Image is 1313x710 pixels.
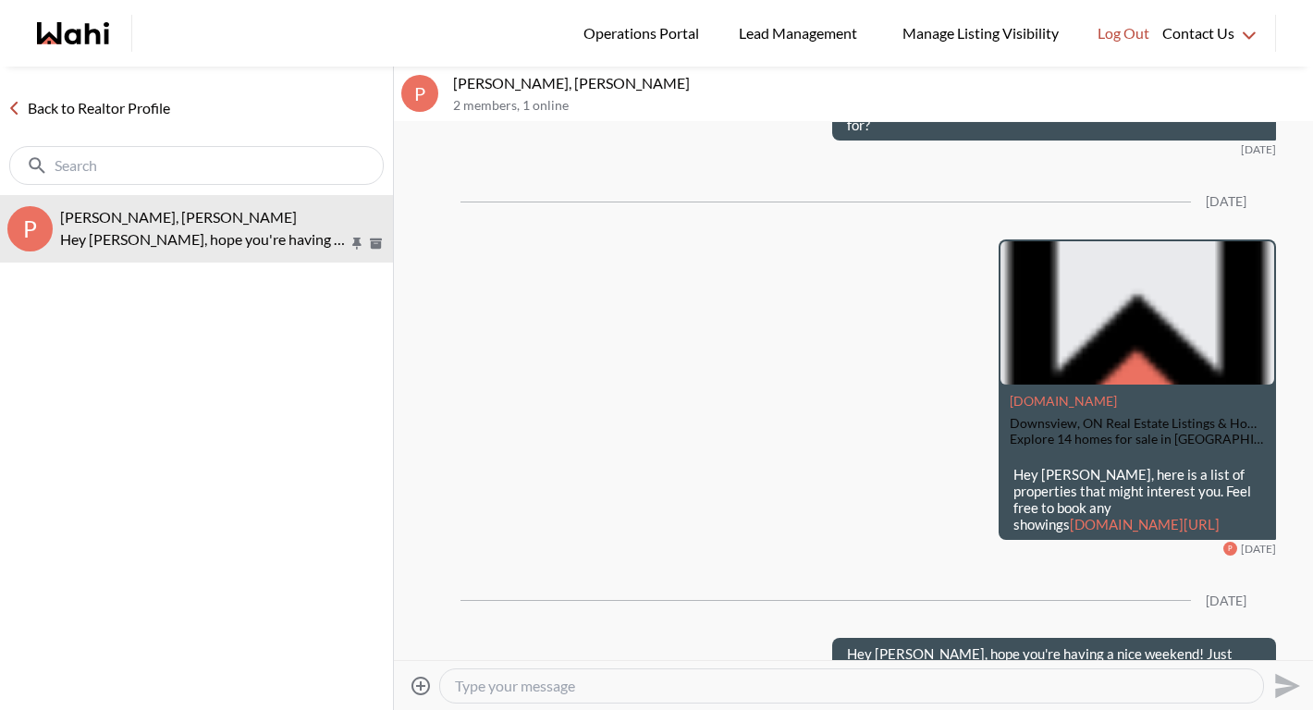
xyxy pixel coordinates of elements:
div: P [401,75,438,112]
div: P [7,206,53,251]
p: 2 members , 1 online [453,98,1306,114]
span: [PERSON_NAME], [PERSON_NAME] [60,208,297,226]
time: 2025-04-14T17:10:52.600Z [1241,142,1276,157]
time: 2025-04-15T17:17:29.325Z [1241,542,1276,557]
img: Downsview, ON Real Estate Listings & Homes for Sale | Wahi [1000,241,1274,385]
p: Hey [PERSON_NAME], hope you're having a nice weekend! Just checking in, spot any interesting home... [60,228,349,251]
div: Downsview, ON Real Estate Listings & Homes for Sale | Wahi [1010,416,1265,432]
a: Attachment [1010,393,1117,409]
p: Hey [PERSON_NAME], hope you're having a nice weekend! Just checking in, spot any interesting home... [847,645,1261,695]
div: [DATE] [1206,594,1246,609]
span: Manage Listing Visibility [897,21,1064,45]
a: [DOMAIN_NAME][URL] [1070,516,1220,532]
div: P [1223,542,1237,556]
span: Lead Management [739,21,864,45]
button: Send [1264,665,1306,706]
span: Log Out [1098,21,1149,45]
p: [PERSON_NAME], [PERSON_NAME] [453,74,1306,92]
div: Explore 14 homes for sale in [GEOGRAPHIC_DATA] and get up to $10,000 cashback on your next home! ... [1010,432,1265,447]
a: Wahi homepage [37,22,109,44]
button: Pin [349,236,365,251]
div: [DATE] [1206,194,1246,210]
span: Operations Portal [583,21,706,45]
input: Search [55,156,342,175]
p: Hey [PERSON_NAME], here is a list of properties that might interest you. Feel free to book any sh... [1013,466,1261,532]
button: Archive [366,236,386,251]
textarea: Type your message [455,677,1248,695]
